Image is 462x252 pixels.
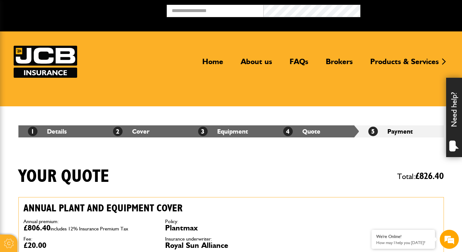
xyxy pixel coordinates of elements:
a: 1Details [28,128,67,135]
span: £ [415,172,444,181]
a: Home [198,57,228,71]
a: Brokers [321,57,358,71]
div: We're Online! [376,234,430,239]
span: includes 12% Insurance Premium Tax [50,226,128,232]
span: 5 [368,127,378,136]
dt: Policy: [165,219,297,224]
span: 2 [113,127,123,136]
dd: Plantmax [165,224,297,232]
a: Products & Services [365,57,444,71]
dd: Royal Sun Alliance [165,242,297,249]
span: 3 [198,127,208,136]
li: Quote [274,125,359,137]
img: JCB Insurance Services logo [14,46,77,78]
dd: £20.00 [23,242,156,249]
a: 3Equipment [198,128,248,135]
p: How may I help you today? [376,240,430,245]
dt: Annual premium: [23,219,156,224]
span: Total: [397,169,444,184]
dt: Insurance underwriter: [165,236,297,242]
span: 826.40 [419,172,444,181]
a: About us [236,57,277,71]
dd: £806.40 [23,224,156,232]
a: 2Cover [113,128,150,135]
li: Payment [359,125,444,137]
h1: Your quote [18,166,109,187]
span: 1 [28,127,37,136]
div: Need help? [446,78,462,157]
button: Broker Login [360,5,457,15]
h2: Annual plant and equipment cover [23,202,297,214]
a: JCB Insurance Services [14,46,77,78]
span: 4 [283,127,293,136]
a: FAQs [285,57,313,71]
dt: Fee: [23,236,156,242]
